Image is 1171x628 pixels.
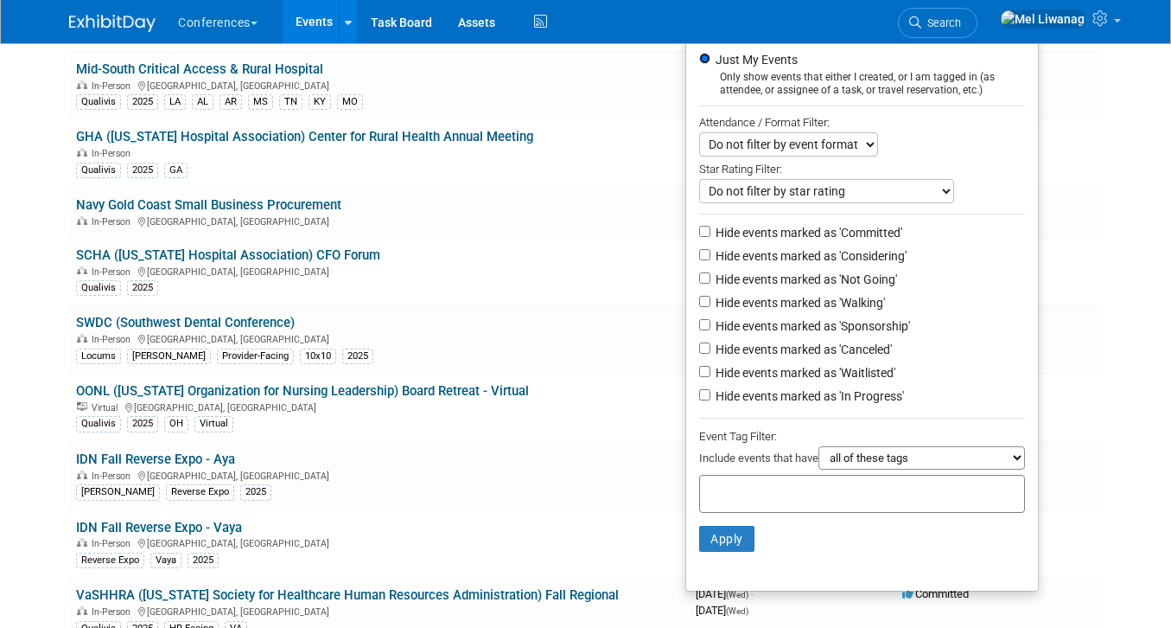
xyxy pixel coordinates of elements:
div: LA [164,94,186,110]
div: 2025 [342,349,373,364]
span: In-Person [92,471,136,482]
div: OH [164,416,188,432]
a: GHA ([US_STATE] Hospital Association) Center for Rural Health Annual Meeting [76,129,533,144]
a: SCHA ([US_STATE] Hospital Association) CFO Forum [76,247,380,263]
span: Virtual [92,402,123,413]
div: Locums [76,349,121,364]
a: Navy Gold Coast Small Business Procurement [76,197,341,213]
label: Hide events marked as 'Waitlisted' [712,364,895,381]
img: In-Person Event [77,266,87,275]
img: Mel Liwanag [1000,10,1085,29]
a: Mid-South Critical Access & Rural Hospital [76,61,323,77]
span: [DATE] [696,587,754,600]
div: Event Tag Filter: [699,426,1025,446]
span: - [751,587,754,600]
div: 2025 [127,416,158,432]
img: In-Person Event [77,80,87,89]
img: ExhibitDay [69,15,156,32]
div: [GEOGRAPHIC_DATA], [GEOGRAPHIC_DATA] [76,468,682,482]
a: VaSHHRA ([US_STATE] Society for Healthcare Human Resources Administration) Fall Regional [76,587,619,603]
div: [GEOGRAPHIC_DATA], [GEOGRAPHIC_DATA] [76,400,682,413]
span: (Wed) [726,590,748,599]
label: Just My Events [712,51,798,68]
div: [PERSON_NAME] [127,349,211,364]
div: Only show events that either I created, or I am tagged in (as attendee, or assignee of a task, or... [699,71,1025,97]
div: [GEOGRAPHIC_DATA], [GEOGRAPHIC_DATA] [76,604,682,618]
div: Qualivis [76,280,121,296]
div: 2025 [240,484,271,500]
button: Apply [699,526,754,552]
span: [DATE] [696,604,748,617]
label: Hide events marked as 'Committed' [712,224,902,241]
div: Virtual [194,416,233,432]
div: GA [164,163,188,178]
a: Search [898,8,977,38]
span: In-Person [92,266,136,278]
div: AR [220,94,242,110]
label: Hide events marked as 'Canceled' [712,341,892,358]
div: AL [192,94,213,110]
label: Hide events marked as 'Considering' [712,247,907,265]
div: Star Rating Filter: [699,157,1025,179]
div: Attendance / Format Filter: [699,112,1025,132]
label: Hide events marked as 'Not Going' [712,271,897,288]
label: All Events [712,33,767,45]
span: In-Person [92,80,136,92]
div: 2025 [127,94,158,110]
div: [GEOGRAPHIC_DATA], [GEOGRAPHIC_DATA] [76,264,682,278]
img: Virtual Event [77,402,87,411]
div: Qualivis [76,163,121,178]
div: 2025 [188,553,219,568]
span: In-Person [92,334,136,345]
div: Qualivis [76,94,121,110]
div: 2025 [127,163,158,178]
span: In-Person [92,148,136,159]
div: 2025 [127,280,158,296]
img: In-Person Event [77,606,87,615]
div: Include events that have [699,446,1025,475]
label: Hide events marked as 'Sponsorship' [712,317,910,335]
div: TN [279,94,302,110]
a: IDN Fall Reverse Expo - Vaya [76,520,242,535]
img: In-Person Event [77,334,87,343]
div: MO [337,94,363,110]
div: [GEOGRAPHIC_DATA], [GEOGRAPHIC_DATA] [76,78,682,92]
span: In-Person [92,606,136,618]
label: Hide events marked as 'Walking' [712,294,885,311]
div: [GEOGRAPHIC_DATA], [GEOGRAPHIC_DATA] [76,331,682,345]
label: Hide events marked as 'In Progress' [712,388,904,405]
a: SWDC (Southwest Dental Conference) [76,315,295,330]
a: IDN Fall Reverse Expo - Aya [76,452,235,467]
span: Search [921,16,961,29]
div: Provider-Facing [217,349,294,364]
div: Vaya [150,553,181,568]
div: Reverse Expo [76,553,144,568]
div: MS [248,94,273,110]
img: In-Person Event [77,148,87,157]
a: OONL ([US_STATE] Organization for Nursing Leadership) Board Retreat - Virtual [76,383,529,399]
div: [PERSON_NAME] [76,484,160,500]
span: Committed [902,587,969,600]
span: In-Person [92,216,136,227]
div: [GEOGRAPHIC_DATA], [GEOGRAPHIC_DATA] [76,214,682,227]
img: In-Person Event [77,538,87,547]
span: In-Person [92,538,136,549]
div: 10x10 [300,349,336,364]
div: [GEOGRAPHIC_DATA], [GEOGRAPHIC_DATA] [76,535,682,549]
div: Reverse Expo [166,484,234,500]
span: (Wed) [726,606,748,616]
div: KY [309,94,331,110]
div: Qualivis [76,416,121,432]
img: In-Person Event [77,471,87,479]
img: In-Person Event [77,216,87,225]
